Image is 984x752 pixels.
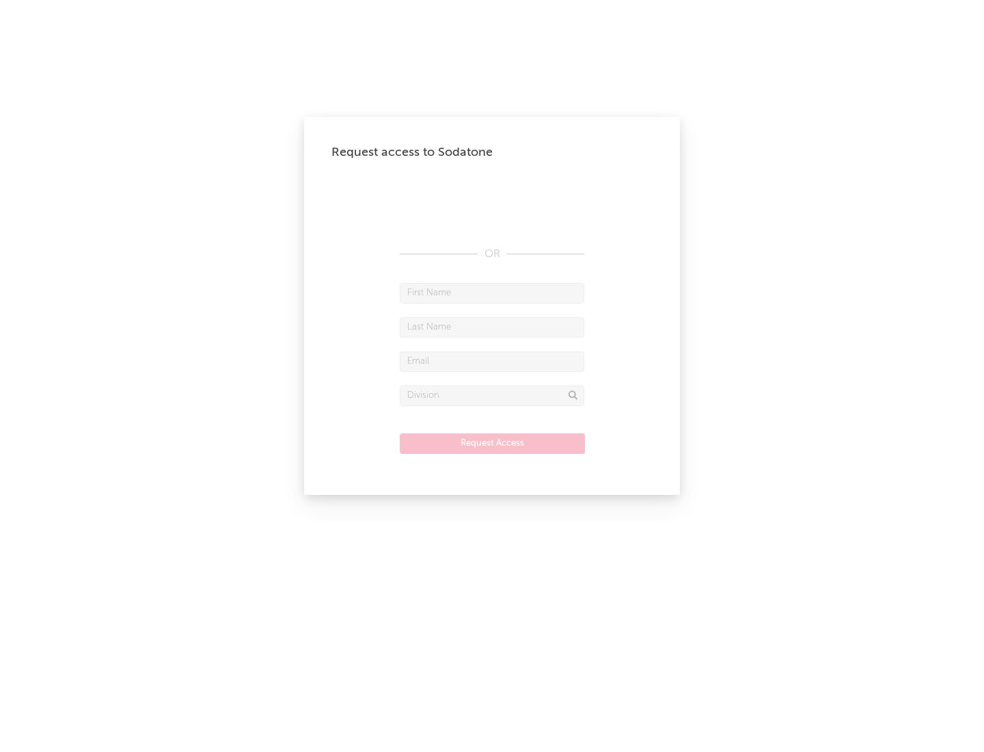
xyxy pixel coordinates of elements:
input: Division [400,386,584,406]
input: Email [400,351,584,372]
input: Last Name [400,317,584,338]
button: Request Access [400,433,585,454]
input: First Name [400,283,584,304]
div: OR [400,246,584,263]
div: Request access to Sodatone [331,144,653,161]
